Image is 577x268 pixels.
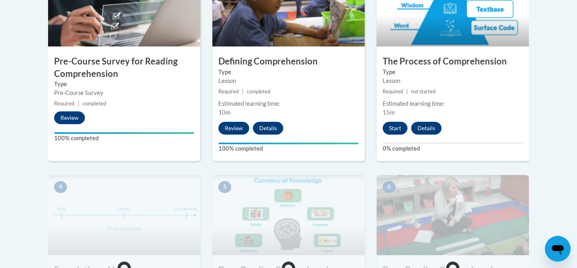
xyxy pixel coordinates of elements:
[218,122,249,135] button: Review
[212,175,365,255] img: Course Image
[48,55,200,80] h3: Pre-Course Survey for Reading Comprehension
[383,99,523,108] div: Estimated learning time:
[54,89,194,97] div: Pre-Course Survey
[218,109,230,116] span: 10m
[83,101,106,107] span: completed
[383,77,523,85] div: Lesson
[383,181,395,193] span: 6
[406,89,408,95] span: |
[218,143,359,144] div: Your progress
[54,134,194,143] label: 100% completed
[411,89,436,95] span: not started
[218,181,231,193] span: 5
[218,89,239,95] span: Required
[218,68,359,77] label: Type
[54,132,194,134] div: Your progress
[218,144,359,153] label: 100% completed
[78,101,79,107] span: |
[218,77,359,85] div: Lesson
[383,89,403,95] span: Required
[383,122,408,135] button: Start
[54,101,75,107] span: Required
[48,175,200,255] img: Course Image
[54,80,194,89] label: Type
[253,122,283,135] button: Details
[377,175,529,255] img: Course Image
[383,68,523,77] label: Type
[247,89,270,95] span: completed
[383,109,395,116] span: 15m
[54,111,85,124] button: Review
[54,181,67,193] span: 4
[545,236,571,262] iframe: Button to launch messaging window
[411,122,442,135] button: Details
[212,55,365,68] h3: Defining Comprehension
[377,55,529,68] h3: The Process of Comprehension
[242,89,244,95] span: |
[218,99,359,108] div: Estimated learning time:
[383,144,523,153] label: 0% completed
